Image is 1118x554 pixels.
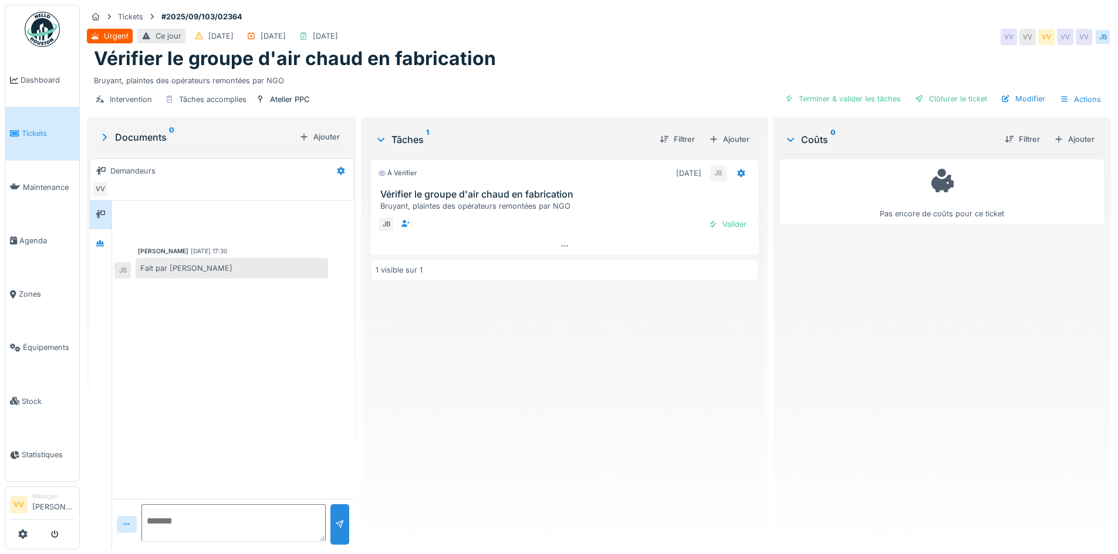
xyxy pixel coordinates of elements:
[22,449,75,460] span: Statistiques
[99,130,295,144] div: Documents
[1095,29,1111,45] div: JB
[261,30,286,42] div: [DATE]
[426,132,429,147] sup: 1
[19,288,75,300] span: Zones
[169,130,174,144] sup: 0
[156,30,181,42] div: Ce jour
[138,247,188,256] div: [PERSON_NAME]
[997,91,1050,107] div: Modifier
[1049,131,1099,147] div: Ajouter
[1057,29,1073,45] div: VV
[104,30,129,42] div: Urgent
[114,262,131,278] div: JB
[19,235,75,246] span: Agenda
[110,94,152,105] div: Intervention
[378,168,417,178] div: À vérifier
[110,165,156,176] div: Demandeurs
[208,30,234,42] div: [DATE]
[94,70,1104,86] div: Bruyant, plaintes des opérateurs remontées par NGO
[785,132,995,147] div: Coûts
[676,168,701,179] div: [DATE]
[136,258,328,278] div: Fait par [PERSON_NAME]
[378,216,394,233] div: JB
[179,94,246,105] div: Tâches accomplies
[94,47,496,70] h1: Vérifier le groupe d'air chaud en fabrication
[1001,29,1017,45] div: VV
[5,161,79,214] a: Maintenance
[25,12,60,47] img: Badge_color-CXgf-gQk.svg
[830,132,836,147] sup: 0
[118,11,143,22] div: Tickets
[376,264,423,276] div: 1 visible sur 1
[910,91,992,107] div: Clôturer le ticket
[191,247,227,256] div: [DATE] 17:30
[5,267,79,321] a: Zones
[32,492,75,501] div: Manager
[788,165,1096,219] div: Pas encore de coûts pour ce ticket
[295,129,344,145] div: Ajouter
[1055,91,1106,108] div: Actions
[710,165,727,182] div: JB
[704,131,754,147] div: Ajouter
[1076,29,1092,45] div: VV
[1000,131,1045,147] div: Filtrer
[10,492,75,520] a: VV Manager[PERSON_NAME]
[380,189,753,200] h3: Vérifier le groupe d'air chaud en fabrication
[10,496,28,514] li: VV
[655,131,700,147] div: Filtrer
[1038,29,1055,45] div: VV
[375,132,650,147] div: Tâches
[22,396,75,407] span: Stock
[313,30,338,42] div: [DATE]
[157,11,247,22] strong: #2025/09/103/02364
[5,428,79,481] a: Statistiques
[1019,29,1036,45] div: VV
[270,94,309,105] div: Atelier PPC
[5,214,79,267] a: Agenda
[704,216,751,232] div: Valider
[780,91,906,107] div: Terminer & valider les tâches
[5,375,79,428] a: Stock
[23,182,75,193] span: Maintenance
[92,181,109,198] div: VV
[5,321,79,374] a: Équipements
[32,492,75,517] li: [PERSON_NAME]
[380,200,753,212] div: Bruyant, plaintes des opérateurs remontées par NGO
[21,74,75,86] span: Dashboard
[5,107,79,160] a: Tickets
[22,128,75,139] span: Tickets
[23,342,75,353] span: Équipements
[5,53,79,107] a: Dashboard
